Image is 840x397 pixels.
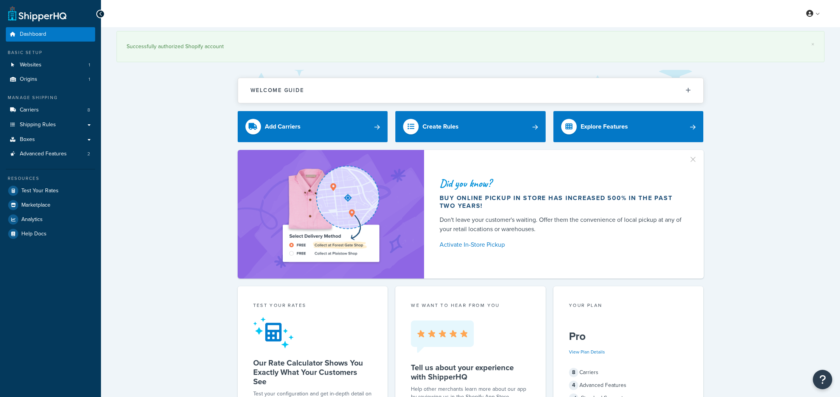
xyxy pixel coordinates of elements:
[261,162,401,267] img: ad-shirt-map-b0359fc47e01cab431d101c4b569394f6a03f54285957d908178d52f29eb9668.png
[6,184,95,198] a: Test Your Rates
[20,31,46,38] span: Dashboard
[569,367,688,378] div: Carriers
[265,121,301,132] div: Add Carriers
[6,132,95,147] a: Boxes
[87,151,90,157] span: 2
[87,107,90,113] span: 8
[6,212,95,226] a: Analytics
[20,107,39,113] span: Carriers
[569,380,688,391] div: Advanced Features
[813,370,832,389] button: Open Resource Center
[569,330,688,343] h5: Pro
[238,78,703,103] button: Welcome Guide
[440,178,685,189] div: Did you know?
[569,348,605,355] a: View Plan Details
[250,87,304,93] h2: Welcome Guide
[21,202,50,209] span: Marketplace
[20,151,67,157] span: Advanced Features
[6,103,95,117] a: Carriers8
[21,188,59,194] span: Test Your Rates
[6,147,95,161] a: Advanced Features2
[89,62,90,68] span: 1
[20,62,42,68] span: Websites
[6,103,95,117] li: Carriers
[811,41,814,47] a: ×
[6,49,95,56] div: Basic Setup
[6,175,95,182] div: Resources
[569,381,578,390] span: 4
[569,368,578,377] span: 8
[6,27,95,42] a: Dashboard
[411,302,530,309] p: we want to hear from you
[253,302,372,311] div: Test your rates
[411,363,530,381] h5: Tell us about your experience with ShipperHQ
[6,147,95,161] li: Advanced Features
[21,231,47,237] span: Help Docs
[581,121,628,132] div: Explore Features
[569,302,688,311] div: Your Plan
[6,94,95,101] div: Manage Shipping
[6,72,95,87] li: Origins
[89,76,90,83] span: 1
[20,76,37,83] span: Origins
[6,58,95,72] a: Websites1
[440,194,685,210] div: Buy online pickup in store has increased 500% in the past two years!
[6,118,95,132] a: Shipping Rules
[6,227,95,241] a: Help Docs
[253,358,372,386] h5: Our Rate Calculator Shows You Exactly What Your Customers See
[395,111,546,142] a: Create Rules
[238,111,388,142] a: Add Carriers
[553,111,704,142] a: Explore Features
[423,121,459,132] div: Create Rules
[440,239,685,250] a: Activate In-Store Pickup
[440,215,685,234] div: Don't leave your customer's waiting. Offer them the convenience of local pickup at any of your re...
[21,216,43,223] span: Analytics
[6,72,95,87] a: Origins1
[127,41,814,52] div: Successfully authorized Shopify account
[20,136,35,143] span: Boxes
[20,122,56,128] span: Shipping Rules
[6,58,95,72] li: Websites
[6,198,95,212] a: Marketplace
